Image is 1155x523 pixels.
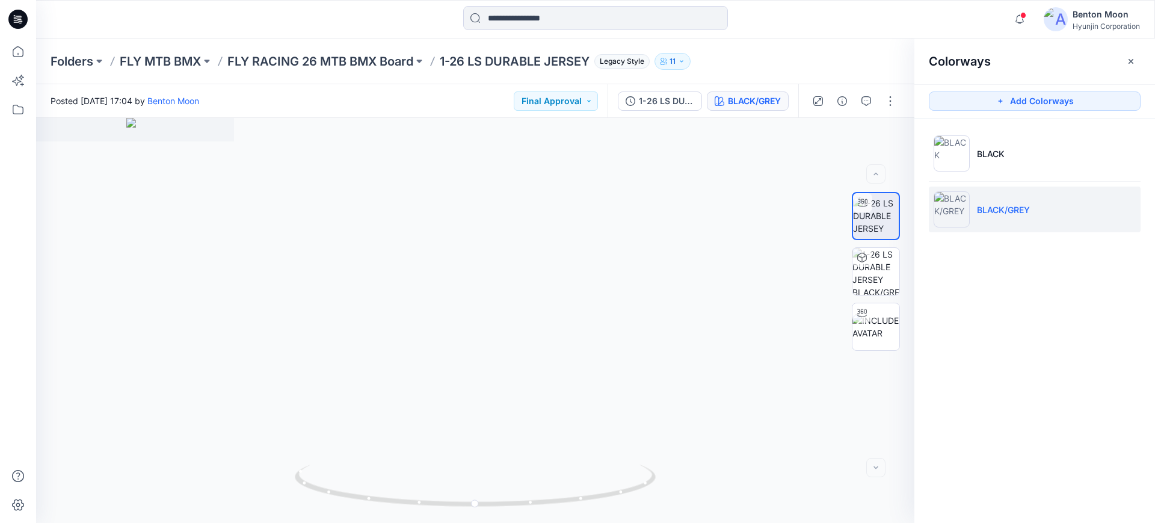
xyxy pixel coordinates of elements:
span: Posted [DATE] 17:04 by [51,94,199,107]
a: Benton Moon [147,96,199,106]
img: 1-26 LS DURABLE JERSEY BLACK/GREY [852,248,899,295]
button: 11 [654,53,691,70]
a: FLY RACING 26 MTB BMX Board [227,53,413,70]
a: Folders [51,53,93,70]
button: Details [833,91,852,111]
button: Legacy Style [590,53,650,70]
div: Benton Moon [1073,7,1140,22]
img: 1-26 LS DURABLE JERSEY [853,197,899,235]
img: INCLUDE AVATAR [852,314,899,339]
img: BLACK [934,135,970,172]
div: 1-26 LS DURABLE JERSEY [639,94,694,108]
div: BLACK/GREY [728,94,781,108]
p: 11 [670,55,676,68]
div: Hyunjin Corporation [1073,22,1140,31]
button: 1-26 LS DURABLE JERSEY [618,91,702,111]
p: 1-26 LS DURABLE JERSEY [440,53,590,70]
button: Add Colorways [929,91,1141,111]
p: BLACK/GREY [977,203,1030,216]
img: BLACK/GREY [934,191,970,227]
button: BLACK/GREY [707,91,789,111]
img: avatar [1044,7,1068,31]
a: FLY MTB BMX [120,53,201,70]
p: BLACK [977,147,1005,160]
h2: Colorways [929,54,991,69]
span: Legacy Style [594,54,650,69]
